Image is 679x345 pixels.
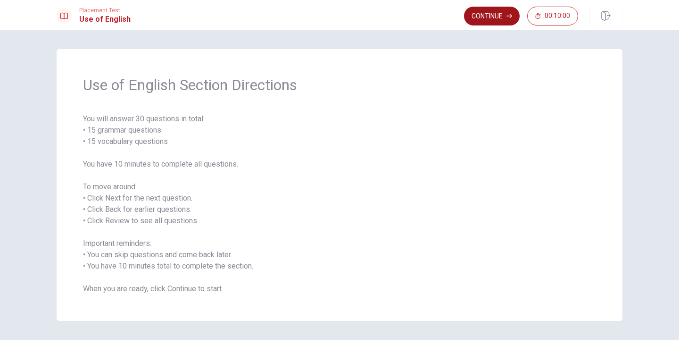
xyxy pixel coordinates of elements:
[83,76,596,94] span: Use of English Section Directions
[464,7,520,25] button: Continue
[79,7,131,14] span: Placement Test
[79,14,131,25] h1: Use of English
[83,113,596,295] span: You will answer 30 questions in total: • 15 grammar questions • 15 vocabulary questions You have ...
[545,12,570,20] span: 00:10:00
[527,7,578,25] button: 00:10:00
